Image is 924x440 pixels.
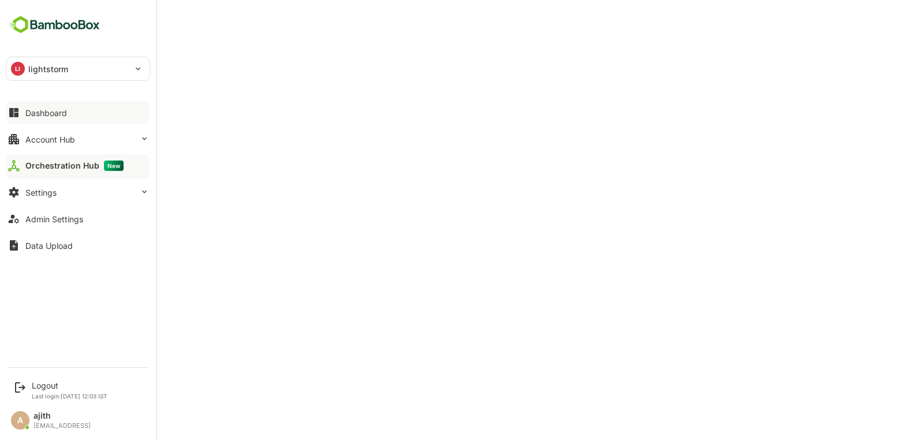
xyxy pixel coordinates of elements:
[11,411,29,430] div: A
[33,422,91,430] div: [EMAIL_ADDRESS]
[6,154,150,177] button: Orchestration HubNew
[25,108,67,118] div: Dashboard
[6,128,150,151] button: Account Hub
[25,135,75,144] div: Account Hub
[32,381,107,390] div: Logout
[28,63,68,75] p: lightstorm
[6,234,150,257] button: Data Upload
[6,57,150,80] div: LIlightstorm
[25,241,73,251] div: Data Upload
[11,62,25,76] div: LI
[6,14,103,36] img: BambooboxFullLogoMark.5f36c76dfaba33ec1ec1367b70bb1252.svg
[25,161,124,171] div: Orchestration Hub
[25,188,57,197] div: Settings
[6,101,150,124] button: Dashboard
[25,214,83,224] div: Admin Settings
[6,181,150,204] button: Settings
[104,161,124,171] span: New
[6,207,150,230] button: Admin Settings
[33,411,91,421] div: ajith
[32,393,107,400] p: Last login: [DATE] 12:03 IST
